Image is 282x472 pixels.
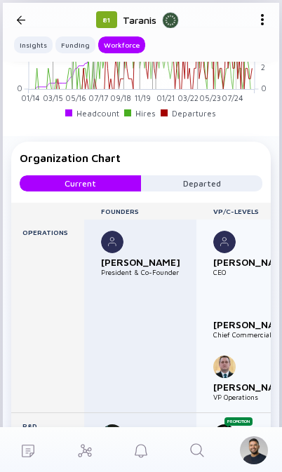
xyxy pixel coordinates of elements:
[101,231,123,253] img: Ofir Schlam picture
[196,207,271,215] div: VP/C-Levels
[177,93,199,102] tspan: 03/22
[213,231,236,253] img: Opher Flohr picture
[257,14,268,25] img: Menu
[20,151,262,164] div: Organization Chart
[98,36,145,53] button: Workforce
[11,220,84,412] div: Operations
[113,427,169,472] a: Reminders
[20,175,141,191] button: Current
[226,427,282,472] a: Sign in
[141,175,262,191] button: Departed
[17,83,22,93] tspan: 0
[56,427,112,472] a: Investor Map
[65,93,86,102] tspan: 05/16
[156,93,175,102] tspan: 01/21
[88,93,108,102] tspan: 07/17
[261,83,267,93] tspan: 0
[224,417,253,426] div: Promotion
[135,93,151,102] tspan: 11/19
[98,38,145,52] div: Workforce
[123,11,179,29] div: Taranis
[261,62,265,72] tspan: 2
[199,93,221,102] tspan: 05/23
[110,93,131,102] tspan: 09/18
[59,175,102,191] div: Current
[43,93,63,102] tspan: 03/15
[14,38,53,52] div: Insights
[14,36,53,53] button: Insights
[240,436,268,464] img: Omer Profile Picture
[169,427,225,472] a: Search
[101,268,194,276] div: President & Co-Founder
[213,356,236,378] img: Joey Cline picture
[96,11,117,28] div: 81
[55,38,95,52] div: Funding
[101,424,123,447] img: Eli Bukchin picture
[21,93,40,102] tspan: 01/14
[222,93,243,102] tspan: 07/24
[101,256,194,268] div: [PERSON_NAME]
[55,36,95,53] button: Funding
[177,175,227,191] div: Departed
[84,207,196,215] div: Founders
[213,293,236,316] img: Jason Minton picture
